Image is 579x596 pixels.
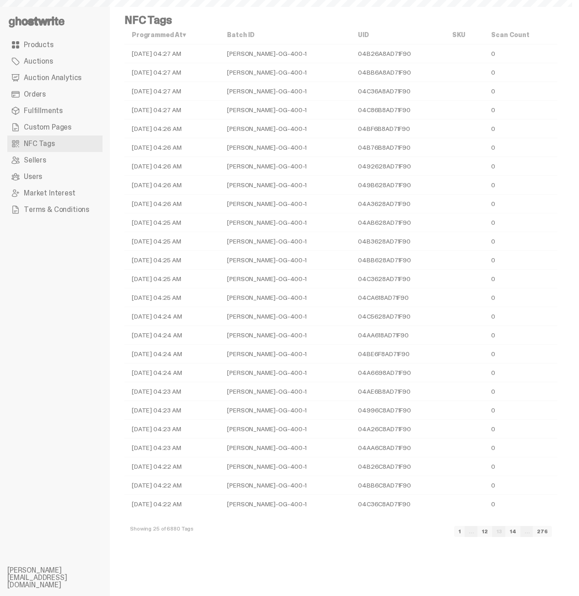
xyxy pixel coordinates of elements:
[220,213,351,232] td: [PERSON_NAME]-OG-400-1
[484,195,557,213] td: 0
[124,251,220,270] td: [DATE] 04:25 AM
[220,270,351,288] td: [PERSON_NAME]-OG-400-1
[351,288,445,307] td: 04CA618AD71F90
[351,251,445,270] td: 04BB628AD71F90
[220,232,351,251] td: [PERSON_NAME]-OG-400-1
[220,420,351,439] td: [PERSON_NAME]-OG-400-1
[24,173,42,180] span: Users
[124,195,220,213] td: [DATE] 04:26 AM
[24,206,89,213] span: Terms & Conditions
[124,101,220,119] td: [DATE] 04:27 AM
[351,270,445,288] td: 04C3628AD71F90
[124,213,220,232] td: [DATE] 04:25 AM
[220,476,351,495] td: [PERSON_NAME]-OG-400-1
[351,307,445,326] td: 04C5628AD71F90
[7,70,103,86] a: Auction Analytics
[220,26,351,44] th: Batch ID
[484,439,557,457] td: 0
[124,15,172,26] h4: NFC Tags
[484,326,557,345] td: 0
[124,157,220,176] td: [DATE] 04:26 AM
[454,526,465,537] a: 1
[7,567,117,589] li: [PERSON_NAME][EMAIL_ADDRESS][DOMAIN_NAME]
[484,213,557,232] td: 0
[484,382,557,401] td: 0
[124,119,220,138] td: [DATE] 04:26 AM
[7,185,103,201] a: Market Interest
[484,157,557,176] td: 0
[484,476,557,495] td: 0
[24,140,55,147] span: NFC Tags
[24,124,71,131] span: Custom Pages
[484,288,557,307] td: 0
[351,157,445,176] td: 0492628AD71F90
[220,195,351,213] td: [PERSON_NAME]-OG-400-1
[7,86,103,103] a: Orders
[484,63,557,82] td: 0
[124,495,220,514] td: [DATE] 04:22 AM
[484,401,557,420] td: 0
[24,107,63,114] span: Fulfillments
[124,401,220,420] td: [DATE] 04:23 AM
[124,439,220,457] td: [DATE] 04:23 AM
[220,495,351,514] td: [PERSON_NAME]-OG-400-1
[351,439,445,457] td: 04AA6C8AD71F90
[132,31,186,39] a: Programmed At▾
[220,101,351,119] td: [PERSON_NAME]-OG-400-1
[220,119,351,138] td: [PERSON_NAME]-OG-400-1
[351,176,445,195] td: 049B628AD71F90
[124,307,220,326] td: [DATE] 04:24 AM
[24,157,46,164] span: Sellers
[124,270,220,288] td: [DATE] 04:25 AM
[7,53,103,70] a: Auctions
[484,26,557,44] th: Scan Count
[484,345,557,363] td: 0
[24,190,76,197] span: Market Interest
[484,495,557,514] td: 0
[7,37,103,53] a: Products
[484,251,557,270] td: 0
[220,288,351,307] td: [PERSON_NAME]-OG-400-1
[220,401,351,420] td: [PERSON_NAME]-OG-400-1
[124,457,220,476] td: [DATE] 04:22 AM
[124,63,220,82] td: [DATE] 04:27 AM
[124,326,220,345] td: [DATE] 04:24 AM
[124,345,220,363] td: [DATE] 04:24 AM
[124,420,220,439] td: [DATE] 04:23 AM
[477,526,492,537] a: 12
[220,439,351,457] td: [PERSON_NAME]-OG-400-1
[220,382,351,401] td: [PERSON_NAME]-OG-400-1
[7,119,103,135] a: Custom Pages
[7,135,103,152] a: NFC Tags
[351,232,445,251] td: 04B3628AD71F90
[7,201,103,218] a: Terms & Conditions
[351,420,445,439] td: 04A26C8AD71F90
[220,363,351,382] td: [PERSON_NAME]-OG-400-1
[484,138,557,157] td: 0
[351,345,445,363] td: 04BE6F8AD71F90
[124,288,220,307] td: [DATE] 04:25 AM
[220,44,351,63] td: [PERSON_NAME]-OG-400-1
[351,363,445,382] td: 04A6698AD71F90
[7,152,103,168] a: Sellers
[124,382,220,401] td: [DATE] 04:23 AM
[220,307,351,326] td: [PERSON_NAME]-OG-400-1
[351,326,445,345] td: 04AA618AD71F90
[130,526,194,533] div: Showing 25 of 6880 Tags
[24,58,53,65] span: Auctions
[351,195,445,213] td: 04A3628AD71F90
[351,63,445,82] td: 04BB6A8AD71F90
[220,63,351,82] td: [PERSON_NAME]-OG-400-1
[533,526,552,537] a: 276
[124,82,220,101] td: [DATE] 04:27 AM
[220,176,351,195] td: [PERSON_NAME]-OG-400-1
[220,82,351,101] td: [PERSON_NAME]-OG-400-1
[484,176,557,195] td: 0
[351,82,445,101] td: 04C36A8AD71F90
[484,101,557,119] td: 0
[24,41,54,49] span: Products
[351,382,445,401] td: 04AE6B8AD71F90
[351,457,445,476] td: 04B26C8AD71F90
[124,44,220,63] td: [DATE] 04:27 AM
[124,138,220,157] td: [DATE] 04:26 AM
